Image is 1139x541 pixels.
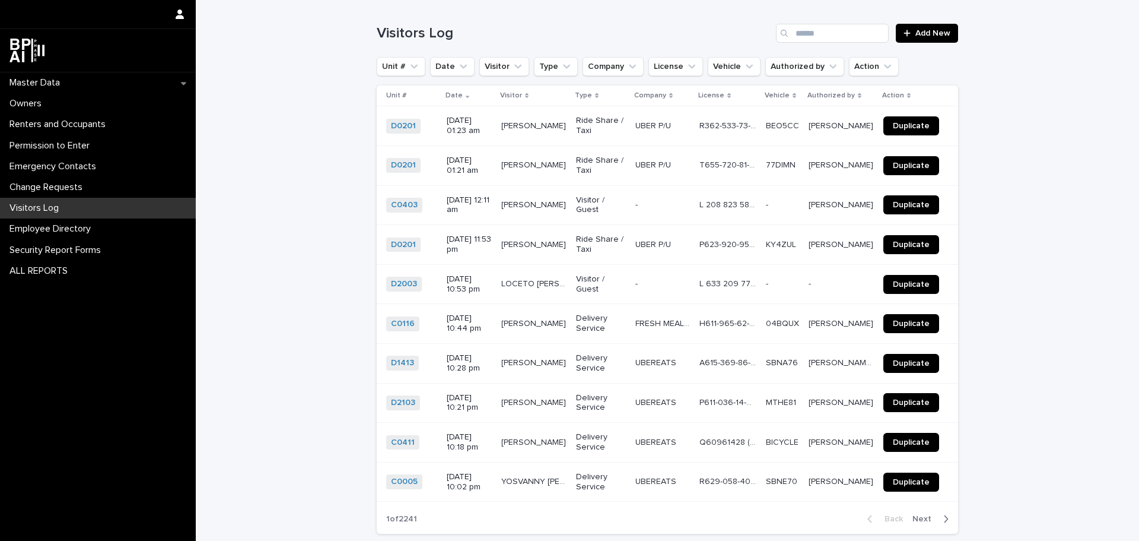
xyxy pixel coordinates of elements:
[883,116,939,135] a: Duplicate
[377,505,427,534] p: 1 of 2241
[893,201,930,209] span: Duplicate
[386,89,406,102] p: Unit #
[708,57,761,76] button: Vehicle
[809,474,876,487] p: [PERSON_NAME]
[534,57,578,76] button: Type
[377,383,958,423] tr: D2103 [DATE] 10:21 pm[PERSON_NAME][PERSON_NAME] Delivery ServiceUBEREATSUBEREATS P611-036-14-900-...
[9,39,44,62] img: dwgmcNfxSF6WIOOXiGgu
[447,472,492,492] p: [DATE] 10:02 pm
[765,57,844,76] button: Authorized by
[447,432,492,453] p: [DATE] 10:18 pm
[635,356,679,368] p: UBEREATS
[893,359,930,368] span: Duplicate
[377,106,958,146] tr: D0201 [DATE] 01:23 am[PERSON_NAME][PERSON_NAME] Ride Share / TaxiUBER P/UUBER P/U R362-533-73-182...
[576,393,626,413] p: Delivery Service
[501,238,568,250] p: [PERSON_NAME]
[883,235,939,254] a: Duplicate
[634,89,666,102] p: Company
[377,304,958,344] tr: C0116 [DATE] 10:44 pm[PERSON_NAME][PERSON_NAME] Delivery ServiceFRESH MEAL PLANFRESH MEAL PLAN H6...
[766,238,798,250] p: KY4ZUL
[501,317,568,329] p: LUIS HERNANDEZ
[5,119,115,130] p: Renters and Occupants
[699,158,759,170] p: T655-720-81-373-0
[391,240,416,250] a: D0201
[883,156,939,175] a: Duplicate
[893,478,930,486] span: Duplicate
[447,156,492,176] p: [DATE] 01:21 am
[699,396,759,408] p: P611-036-14-900-0
[849,57,899,76] button: Action
[5,98,51,109] p: Owners
[500,89,522,102] p: Visitor
[807,89,855,102] p: Authorized by
[5,223,100,235] p: Employee Directory
[447,393,492,413] p: [DATE] 10:21 pm
[501,474,569,487] p: YOSVANNY RIVERO
[391,279,417,289] a: D2003
[447,274,492,295] p: [DATE] 10:53 pm
[501,277,569,289] p: LOCETO PEREIRA FAVIAN ALEJANDRO
[391,160,416,170] a: D0201
[635,317,692,329] p: FRESH MEAL PLAN
[576,472,626,492] p: Delivery Service
[893,280,930,289] span: Duplicate
[893,122,930,130] span: Duplicate
[576,314,626,334] p: Delivery Service
[883,275,939,294] a: Duplicate
[377,264,958,304] tr: D2003 [DATE] 10:53 pmLOCETO [PERSON_NAME] [PERSON_NAME]LOCETO [PERSON_NAME] [PERSON_NAME] Visitor...
[893,162,930,170] span: Duplicate
[858,514,908,524] button: Back
[5,182,92,193] p: Change Requests
[5,265,77,277] p: ALL REPORTS
[576,156,626,176] p: Ride Share / Taxi
[447,353,492,374] p: [DATE] 10:28 pm
[635,238,673,250] p: UBER P/U
[893,398,930,407] span: Duplicate
[699,238,759,250] p: P623-920-95-064-0
[377,225,958,265] tr: D0201 [DATE] 11:53 pm[PERSON_NAME][PERSON_NAME] Ride Share / TaxiUBER P/UUBER P/U P623-920-95-064...
[809,119,876,131] p: [PERSON_NAME]
[766,396,798,408] p: MTHE81
[635,119,673,131] p: UBER P/U
[699,198,759,210] p: L 208 823 58 300 0
[809,198,876,210] p: Leilany Rodriguez
[5,245,110,256] p: Security Report Forms
[809,356,876,368] p: Juan Jose Lopez Murphy
[501,396,568,408] p: ARIANDIS PASCUAL
[576,274,626,295] p: Visitor / Guest
[501,198,568,210] p: LEYTON RANDALL JOSE R
[883,433,939,452] a: Duplicate
[912,515,938,523] span: Next
[766,474,800,487] p: SBNE70
[766,435,801,448] p: BICYCLE
[766,356,800,368] p: SBNA76
[809,277,813,289] p: -
[698,89,724,102] p: License
[766,119,801,131] p: BEO5CC
[377,423,958,463] tr: C0411 [DATE] 10:18 pm[PERSON_NAME][PERSON_NAME] Delivery ServiceUBEREATSUBEREATS Q60961428 (PERUV...
[583,57,644,76] button: Company
[479,57,529,76] button: Visitor
[377,25,771,42] h1: Visitors Log
[893,319,930,328] span: Duplicate
[809,238,876,250] p: [PERSON_NAME]
[377,185,958,225] tr: C0403 [DATE] 12:11 am[PERSON_NAME][PERSON_NAME] Visitor / Guest-- L 208 823 58 300 0L 208 823 58 ...
[635,474,679,487] p: UBEREATS
[635,396,679,408] p: UBEREATS
[377,145,958,185] tr: D0201 [DATE] 01:21 am[PERSON_NAME][PERSON_NAME] Ride Share / TaxiUBER P/UUBER P/U T655-720-81-373...
[377,57,425,76] button: Unit #
[699,356,759,368] p: A615-369-86-500-0
[648,57,703,76] button: License
[699,317,759,329] p: H611-965-62-500-0
[447,195,492,216] p: [DATE] 12:11 am
[501,356,568,368] p: DARYLL ALFONSO
[809,435,876,448] p: [PERSON_NAME]
[5,140,99,151] p: Permission to Enter
[575,89,592,102] p: Type
[893,438,930,447] span: Duplicate
[883,195,939,214] a: Duplicate
[883,354,939,373] a: Duplicate
[699,435,759,448] p: Q60961428 (PERUVIAN ID)
[896,24,958,43] a: Add New
[377,462,958,502] tr: C0005 [DATE] 10:02 pmYOSVANNY [PERSON_NAME]YOSVANNY [PERSON_NAME] Delivery ServiceUBEREATSUBEREAT...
